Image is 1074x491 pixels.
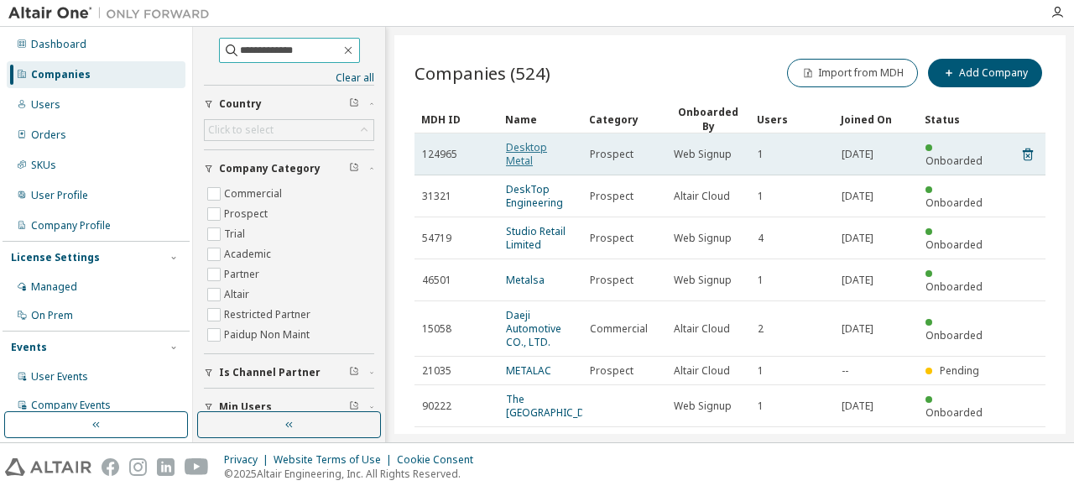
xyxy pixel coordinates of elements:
div: Onboarded By [673,105,743,133]
span: 21035 [422,364,451,378]
span: 46501 [422,274,451,287]
a: Clear all [204,71,374,85]
p: © 2025 Altair Engineering, Inc. All Rights Reserved. [224,467,483,481]
span: Onboarded [925,196,983,210]
div: Privacy [224,453,274,467]
span: 1 [758,190,764,203]
a: Desktop Metal [506,140,547,168]
div: Dashboard [31,38,86,51]
span: 54719 [422,232,451,245]
button: Min Users [204,389,374,426]
label: Restricted Partner [224,305,314,325]
span: Commercial [590,322,648,336]
a: Studio Retail Limited [506,224,566,252]
a: The [GEOGRAPHIC_DATA] [506,392,607,420]
span: Altair Cloud [674,364,730,378]
a: DeskTop Engineering [506,182,563,210]
div: License Settings [11,251,100,264]
a: Metalsa [506,273,545,287]
span: Clear filter [349,366,359,379]
div: Users [757,106,827,133]
div: Users [31,98,60,112]
img: instagram.svg [129,458,147,476]
span: Companies (524) [414,61,550,85]
img: facebook.svg [102,458,119,476]
span: [DATE] [842,232,873,245]
div: Cookie Consent [397,453,483,467]
div: On Prem [31,309,73,322]
label: Altair [224,285,253,305]
span: Onboarded [925,405,983,420]
span: Onboarded [925,238,983,252]
span: 31321 [422,190,451,203]
span: 15058 [422,322,451,336]
span: Onboarded [925,279,983,294]
span: [DATE] [842,400,873,413]
button: Company Category [204,150,374,187]
span: 1 [758,400,764,413]
div: Company Profile [31,219,111,232]
span: 124965 [422,148,457,161]
span: -- [842,364,848,378]
span: 1 [758,274,764,287]
span: Min Users [219,400,272,414]
span: Web Signup [674,274,732,287]
label: Commercial [224,184,285,204]
img: youtube.svg [185,458,209,476]
label: Prospect [224,204,271,224]
span: [DATE] [842,190,873,203]
span: Onboarded [925,328,983,342]
button: Add Company [928,59,1042,87]
span: [DATE] [842,148,873,161]
span: Clear filter [349,97,359,111]
span: Clear filter [349,162,359,175]
div: Joined On [841,106,911,133]
span: Clear filter [349,400,359,414]
label: Partner [224,264,263,285]
span: Prospect [590,364,633,378]
div: Company Events [31,399,111,412]
span: Web Signup [674,148,732,161]
span: [DATE] [842,274,873,287]
span: Prospect [590,274,633,287]
span: Web Signup [674,232,732,245]
span: 2 [758,322,764,336]
span: 4 [758,232,764,245]
span: Prospect [590,148,633,161]
label: Paidup Non Maint [224,325,313,345]
div: Managed [31,280,77,294]
button: Is Channel Partner [204,354,374,391]
div: Name [505,106,576,133]
span: 1 [758,364,764,378]
button: Import from MDH [787,59,918,87]
label: Academic [224,244,274,264]
span: Country [219,97,262,111]
a: METALAC [506,363,551,378]
div: User Events [31,370,88,384]
span: Company Category [219,162,321,175]
div: Status [925,106,995,133]
span: Pending [940,363,979,378]
img: linkedin.svg [157,458,175,476]
div: MDH ID [421,106,492,133]
div: SKUs [31,159,56,172]
span: Altair Cloud [674,190,730,203]
span: 1 [758,148,764,161]
span: 90222 [422,400,451,413]
div: Click to select [205,120,373,140]
div: Category [589,106,660,133]
span: Prospect [590,190,633,203]
span: Altair Cloud [674,322,730,336]
img: altair_logo.svg [5,458,91,476]
span: Prospect [590,232,633,245]
span: Web Signup [674,400,732,413]
div: Companies [31,68,91,81]
a: Daeji Automotive CO., LTD. [506,308,561,349]
div: User Profile [31,189,88,202]
button: Country [204,86,374,123]
span: Is Channel Partner [219,366,321,379]
div: Website Terms of Use [274,453,397,467]
img: Altair One [8,5,218,22]
div: Orders [31,128,66,142]
span: [DATE] [842,322,873,336]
